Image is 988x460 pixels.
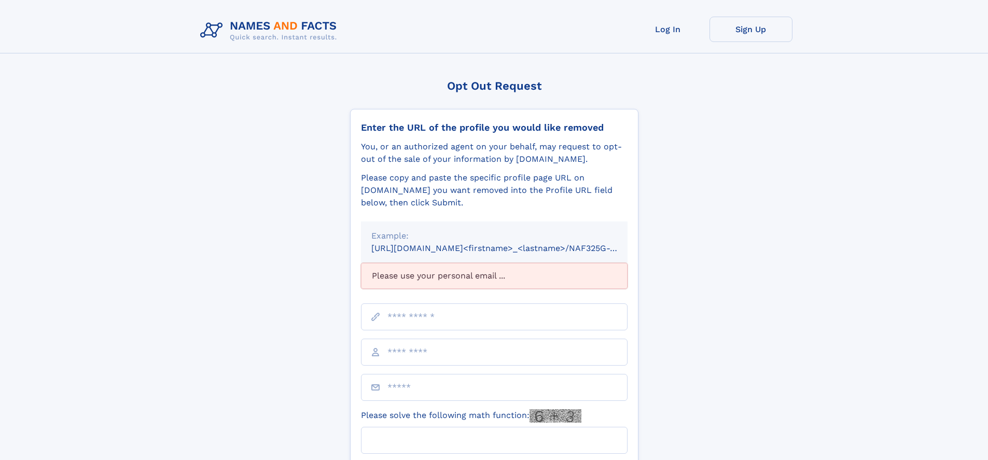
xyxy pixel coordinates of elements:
a: Sign Up [709,17,792,42]
div: Example: [371,230,617,242]
img: Logo Names and Facts [196,17,345,45]
div: Opt Out Request [350,79,638,92]
div: Enter the URL of the profile you would like removed [361,122,628,133]
small: [URL][DOMAIN_NAME]<firstname>_<lastname>/NAF325G-xxxxxxxx [371,243,647,253]
div: Please use your personal email ... [361,263,628,289]
a: Log In [627,17,709,42]
div: Please copy and paste the specific profile page URL on [DOMAIN_NAME] you want removed into the Pr... [361,172,628,209]
div: You, or an authorized agent on your behalf, may request to opt-out of the sale of your informatio... [361,141,628,165]
label: Please solve the following math function: [361,409,581,423]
